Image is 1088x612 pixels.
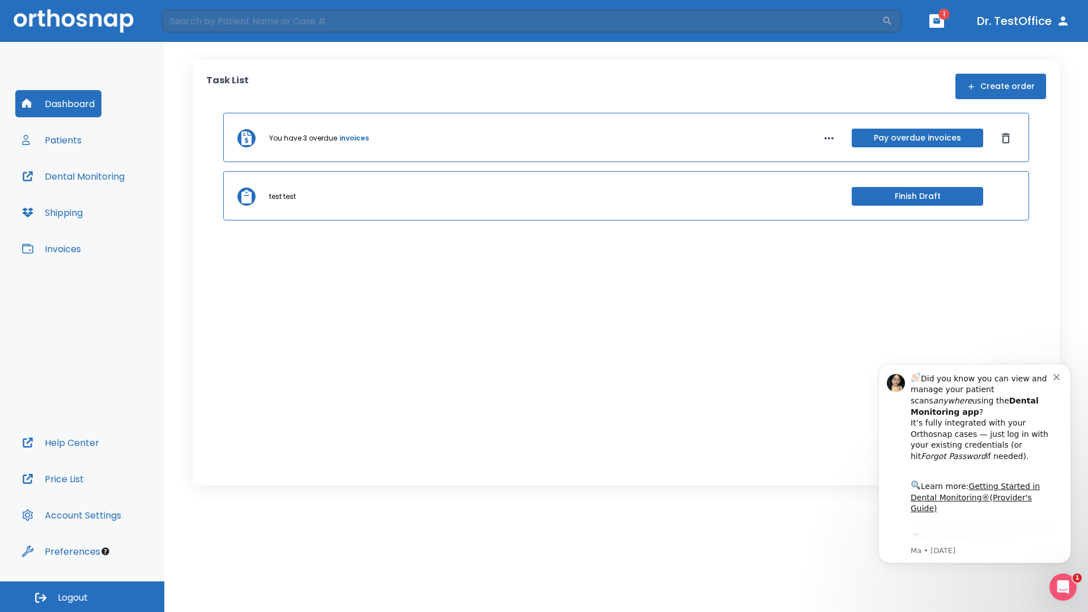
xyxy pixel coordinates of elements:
[206,74,249,99] p: Task List
[58,592,88,604] span: Logout
[852,129,983,147] button: Pay overdue invoices
[15,199,90,226] button: Shipping
[269,133,337,143] p: You have 3 overdue
[15,465,91,492] button: Price List
[49,185,192,243] div: Download the app: | ​ Let us know if you need help getting started!
[269,192,296,202] p: test test
[15,501,128,529] button: Account Settings
[852,187,983,206] button: Finish Draft
[938,8,950,20] span: 1
[1049,573,1077,601] iframe: Intercom live chat
[49,188,150,208] a: App Store
[861,347,1088,581] iframe: Intercom notifications message
[49,199,192,209] p: Message from Ma, sent 3w ago
[15,429,106,456] button: Help Center
[955,74,1046,99] button: Create order
[972,11,1074,31] button: Dr. TestOffice
[15,163,131,190] button: Dental Monitoring
[100,546,110,556] div: Tooltip anchor
[15,235,88,262] button: Invoices
[15,126,88,154] button: Patients
[14,9,134,32] img: Orthosnap
[15,90,101,117] button: Dashboard
[162,10,882,32] input: Search by Patient Name or Case #
[997,129,1015,147] button: Dismiss
[15,538,107,565] button: Preferences
[339,133,369,143] a: invoices
[1073,573,1082,583] span: 1
[192,24,201,33] button: Dismiss notification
